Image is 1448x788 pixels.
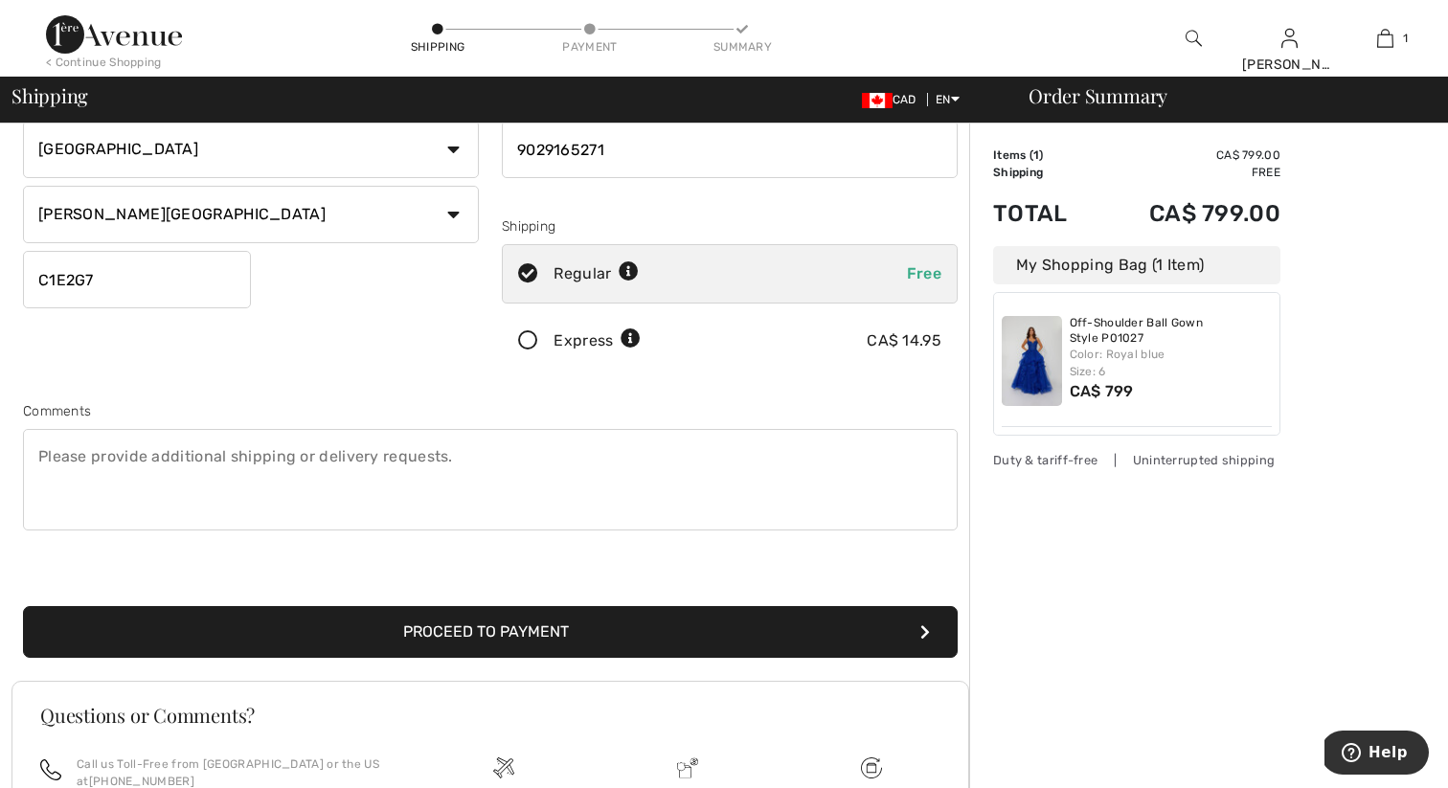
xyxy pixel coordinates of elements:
[1097,164,1280,181] td: Free
[862,93,924,106] span: CAD
[993,451,1280,469] div: Duty & tariff-free | Uninterrupted shipping
[409,38,466,56] div: Shipping
[1242,55,1336,75] div: [PERSON_NAME]
[1377,27,1393,50] img: My Bag
[867,329,941,352] div: CA$ 14.95
[40,759,61,780] img: call
[46,54,162,71] div: < Continue Shopping
[23,606,958,658] button: Proceed to Payment
[493,757,514,778] img: Free shipping on orders over $99
[1281,27,1298,50] img: My Info
[1097,181,1280,246] td: CA$ 799.00
[1338,27,1432,50] a: 1
[861,757,882,778] img: Free shipping on orders over $99
[1403,30,1408,47] span: 1
[1070,316,1273,346] a: Off-Shoulder Ball Gown Style P01027
[1281,29,1298,47] a: Sign In
[46,15,182,54] img: 1ère Avenue
[11,86,88,105] span: Shipping
[554,262,639,285] div: Regular
[993,181,1097,246] td: Total
[907,264,941,282] span: Free
[713,38,771,56] div: Summary
[1033,148,1039,162] span: 1
[993,246,1280,284] div: My Shopping Bag (1 Item)
[554,329,641,352] div: Express
[1070,382,1134,400] span: CA$ 799
[502,216,958,236] div: Shipping
[993,146,1097,164] td: Items ( )
[862,93,893,108] img: Canadian Dollar
[561,38,619,56] div: Payment
[1002,316,1062,406] img: Off-Shoulder Ball Gown Style P01027
[1006,86,1437,105] div: Order Summary
[23,401,958,421] div: Comments
[993,164,1097,181] td: Shipping
[23,251,251,308] input: Zip/Postal Code
[1097,146,1280,164] td: CA$ 799.00
[677,757,698,778] img: Delivery is a breeze since we pay the duties!
[1070,346,1273,380] div: Color: Royal blue Size: 6
[40,706,940,725] h3: Questions or Comments?
[1186,27,1202,50] img: search the website
[502,121,958,178] input: Mobile
[89,775,194,788] a: [PHONE_NUMBER]
[936,93,960,106] span: EN
[1324,731,1429,778] iframe: Opens a widget where you can find more information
